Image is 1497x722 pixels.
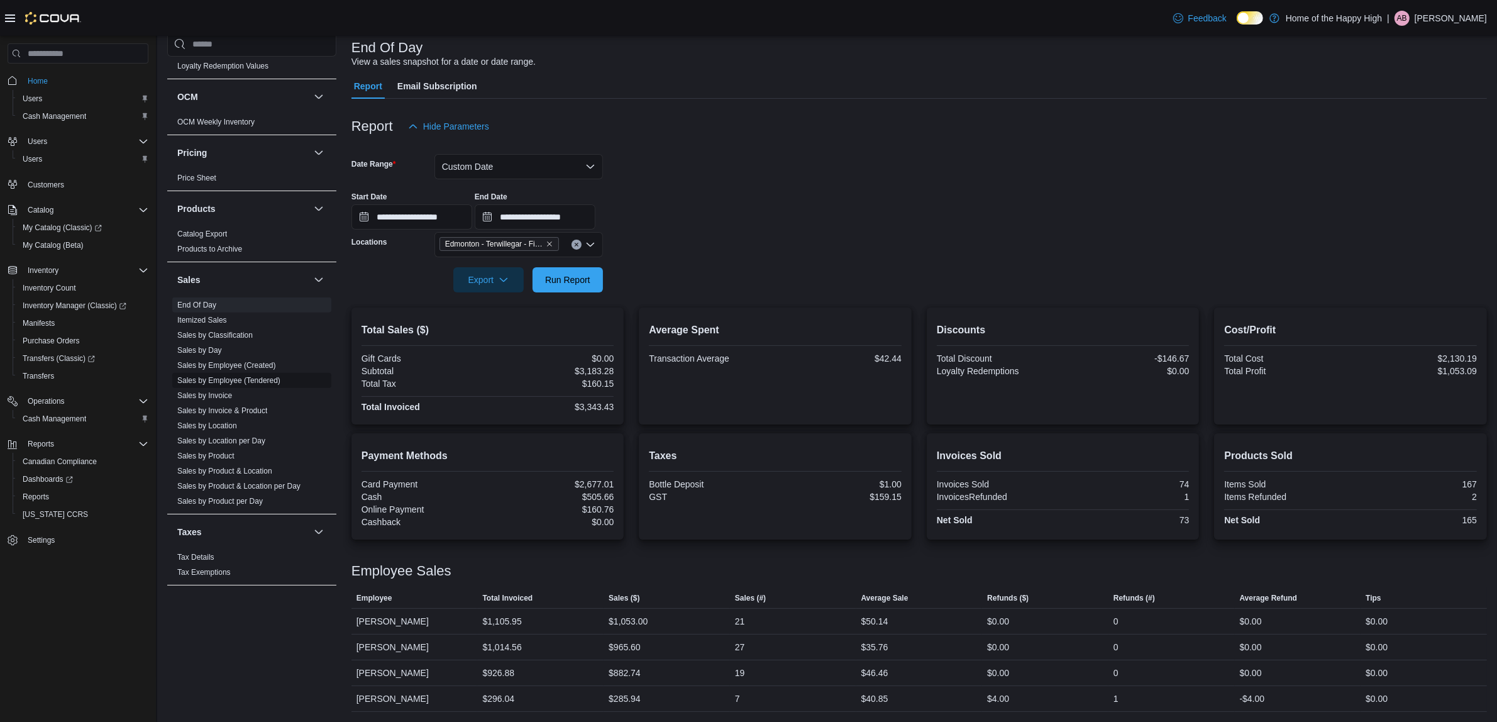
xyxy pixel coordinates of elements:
[1286,11,1382,26] p: Home of the Happy High
[23,240,84,250] span: My Catalog (Beta)
[177,376,280,385] a: Sales by Employee (Tendered)
[1066,479,1190,489] div: 74
[23,394,70,409] button: Operations
[649,479,773,489] div: Bottle Deposit
[482,614,521,629] div: $1,105.95
[23,177,148,192] span: Customers
[1224,366,1348,376] div: Total Profit
[28,180,64,190] span: Customers
[177,91,309,103] button: OCM
[23,111,86,121] span: Cash Management
[1366,593,1381,603] span: Tips
[177,274,309,286] button: Sales
[937,492,1061,502] div: InvoicesRefunded
[28,265,58,275] span: Inventory
[177,147,309,159] button: Pricing
[3,71,153,89] button: Home
[23,509,88,519] span: [US_STATE] CCRS
[735,640,745,655] div: 27
[177,346,222,355] a: Sales by Day
[167,297,336,514] div: Sales
[23,318,55,328] span: Manifests
[356,593,392,603] span: Employee
[23,223,102,233] span: My Catalog (Classic)
[434,154,603,179] button: Custom Date
[177,421,237,430] a: Sales by Location
[23,72,148,88] span: Home
[778,492,902,502] div: $159.15
[987,640,1009,655] div: $0.00
[23,371,54,381] span: Transfers
[351,55,536,69] div: View a sales snapshot for a date or date range.
[13,367,153,385] button: Transfers
[18,316,148,331] span: Manifests
[1366,640,1388,655] div: $0.00
[1113,593,1155,603] span: Refunds (#)
[311,272,326,287] button: Sales
[13,108,153,125] button: Cash Management
[13,488,153,506] button: Reports
[28,396,65,406] span: Operations
[177,496,263,506] span: Sales by Product per Day
[397,74,477,99] span: Email Subscription
[1224,353,1348,364] div: Total Cost
[1353,479,1477,489] div: 167
[861,614,888,629] div: $50.14
[1366,614,1388,629] div: $0.00
[937,479,1061,489] div: Invoices Sold
[23,336,80,346] span: Purchase Orders
[475,204,595,230] input: Press the down key to open a popover containing a calendar.
[177,331,253,340] a: Sales by Classification
[351,686,478,711] div: [PERSON_NAME]
[3,201,153,219] button: Catalog
[18,351,100,366] a: Transfers (Classic)
[1237,11,1263,25] input: Dark Mode
[987,665,1009,680] div: $0.00
[13,314,153,332] button: Manifests
[351,204,472,230] input: Press the down key to open a popover containing a calendar.
[1353,492,1477,502] div: 2
[1366,665,1388,680] div: $0.00
[609,593,639,603] span: Sales ($)
[23,394,148,409] span: Operations
[351,192,387,202] label: Start Date
[362,504,485,514] div: Online Payment
[861,691,888,706] div: $40.85
[490,402,614,412] div: $3,343.43
[1113,691,1119,706] div: 1
[13,219,153,236] a: My Catalog (Classic)
[23,94,42,104] span: Users
[482,691,514,706] div: $296.04
[1353,515,1477,525] div: 165
[362,517,485,527] div: Cashback
[18,369,59,384] a: Transfers
[18,152,148,167] span: Users
[1188,12,1227,25] span: Feedback
[177,117,255,127] span: OCM Weekly Inventory
[1395,11,1410,26] div: Abigail Barrie
[3,435,153,453] button: Reports
[649,353,773,364] div: Transaction Average
[177,91,198,103] h3: OCM
[362,479,485,489] div: Card Payment
[23,436,59,452] button: Reports
[482,593,533,603] span: Total Invoiced
[362,448,614,464] h2: Payment Methods
[177,526,309,538] button: Taxes
[1224,492,1348,502] div: Items Refunded
[177,481,301,491] span: Sales by Product & Location per Day
[351,40,423,55] h3: End Of Day
[937,323,1190,338] h2: Discounts
[177,567,231,577] span: Tax Exemptions
[23,283,76,293] span: Inventory Count
[3,175,153,194] button: Customers
[177,203,309,215] button: Products
[937,448,1190,464] h2: Invoices Sold
[18,472,148,487] span: Dashboards
[937,366,1061,376] div: Loyalty Redemptions
[572,240,582,250] button: Clear input
[177,118,255,126] a: OCM Weekly Inventory
[861,665,888,680] div: $46.46
[177,466,272,476] span: Sales by Product & Location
